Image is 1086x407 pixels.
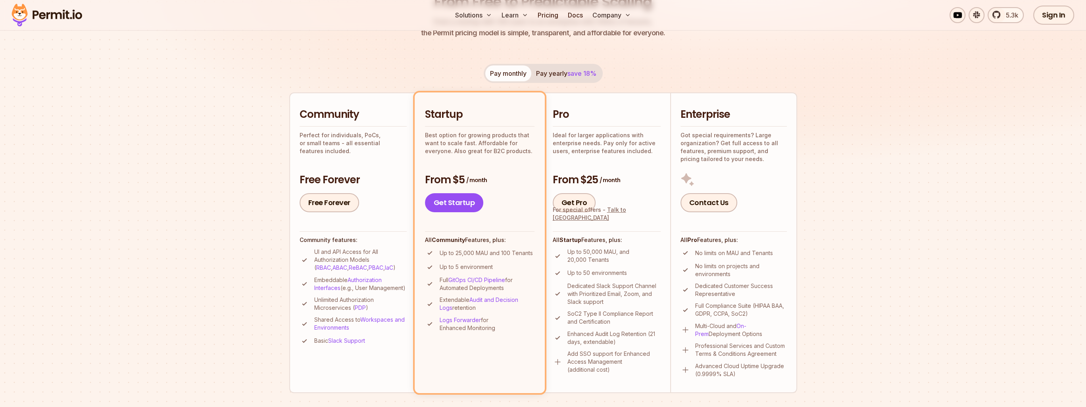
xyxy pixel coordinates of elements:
p: Unlimited Authorization Microservices ( ) [314,296,407,312]
a: PDP [355,304,366,311]
a: Docs [565,7,586,23]
a: Contact Us [680,193,737,212]
p: Dedicated Slack Support Channel with Prioritized Email, Zoom, and Slack support [567,282,661,306]
strong: Community [432,236,465,243]
p: Best option for growing products that want to scale fast. Affordable for everyone. Also great for... [425,131,534,155]
a: Logs Forwarder [440,317,481,323]
span: 5.3k [1001,10,1018,20]
h2: Community [300,108,407,122]
span: / month [466,176,487,184]
h2: Pro [553,108,661,122]
a: Slack Support [328,337,365,344]
p: UI and API Access for All Authorization Models ( , , , , ) [314,248,407,272]
p: Full for Automated Deployments [440,276,534,292]
p: Up to 50 environments [567,269,627,277]
a: PBAC [369,264,383,271]
p: for Enhanced Monitoring [440,316,534,332]
a: Sign In [1033,6,1074,25]
p: Basic [314,337,365,345]
a: RBAC [316,264,331,271]
span: save 18% [567,69,596,77]
p: Up to 25,000 MAU and 100 Tenants [440,249,533,257]
a: GitOps CI/CD Pipeline [448,276,505,283]
a: Authorization Interfaces [314,276,382,291]
h4: Community features: [300,236,407,244]
span: / month [600,176,620,184]
p: Up to 50,000 MAU, and 20,000 Tenants [567,248,661,264]
strong: Startup [559,236,581,243]
div: For special offers - [553,206,661,222]
p: Shared Access to [314,316,407,332]
p: Perfect for individuals, PoCs, or small teams - all essential features included. [300,131,407,155]
p: Dedicated Customer Success Representative [695,282,787,298]
p: SoC2 Type II Compliance Report and Certification [567,310,661,326]
button: Solutions [452,7,495,23]
a: Audit and Decision Logs [440,296,518,311]
h2: Startup [425,108,534,122]
p: Enhanced Audit Log Retention (21 days, extendable) [567,330,661,346]
a: 5.3k [988,7,1024,23]
button: Learn [498,7,531,23]
h3: From $5 [425,173,534,187]
p: No limits on projects and environments [695,262,787,278]
button: Pay yearlysave 18% [531,65,601,81]
p: Advanced Cloud Uptime Upgrade (0.9999% SLA) [695,362,787,378]
p: Multi-Cloud and Deployment Options [695,322,787,338]
h4: All Features, plus: [425,236,534,244]
strong: Pro [687,236,697,243]
p: Full Compliance Suite (HIPAA BAA, GDPR, CCPA, SoC2) [695,302,787,318]
a: Get Pro [553,193,596,212]
h4: All Features, plus: [680,236,787,244]
img: Permit logo [8,2,86,29]
a: Pricing [534,7,561,23]
h3: From $25 [553,173,661,187]
p: Extendable retention [440,296,534,312]
h4: All Features, plus: [553,236,661,244]
p: Up to 5 environment [440,263,493,271]
p: Got special requirements? Large organization? Get full access to all features, premium support, a... [680,131,787,163]
p: Embeddable (e.g., User Management) [314,276,407,292]
p: No limits on MAU and Tenants [695,249,773,257]
a: ABAC [333,264,347,271]
a: ReBAC [349,264,367,271]
a: Free Forever [300,193,359,212]
p: Ideal for larger applications with enterprise needs. Pay only for active users, enterprise featur... [553,131,661,155]
h2: Enterprise [680,108,787,122]
h3: Free Forever [300,173,407,187]
p: Professional Services and Custom Terms & Conditions Agreement [695,342,787,358]
button: Company [589,7,634,23]
p: Add SSO support for Enhanced Access Management (additional cost) [567,350,661,374]
a: IaC [385,264,393,271]
a: Get Startup [425,193,484,212]
a: On-Prem [695,323,746,337]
